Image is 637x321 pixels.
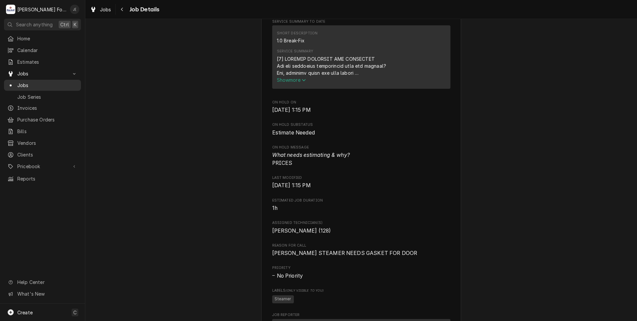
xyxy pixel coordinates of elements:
[272,122,450,136] div: On Hold SubStatus
[4,91,81,102] a: Job Series
[17,82,78,89] span: Jobs
[272,152,350,166] span: PRICES
[272,25,450,91] div: Service Summary
[272,106,450,114] span: On Hold On
[4,102,81,113] a: Invoices
[272,228,331,234] span: [PERSON_NAME] (128)
[17,70,68,77] span: Jobs
[272,129,315,136] span: Estimate Needed
[4,277,81,288] a: Go to Help Center
[17,290,77,297] span: What's New
[272,250,417,256] span: [PERSON_NAME] STEAMER NEEDS GASKET FOR DOOR
[272,198,450,212] div: Estimated Job Duration
[4,56,81,67] a: Estimates
[272,204,450,212] span: Estimated Job Duration
[128,5,160,14] span: Job Details
[17,93,78,100] span: Job Series
[117,4,128,15] button: Navigate back
[277,49,313,54] div: Service Summary
[272,182,311,189] span: [DATE] 1:15 PM
[74,21,77,28] span: K
[272,220,450,226] span: Assigned Technician(s)
[17,128,78,135] span: Bills
[272,227,450,235] span: Assigned Technician(s)
[17,279,77,286] span: Help Center
[4,80,81,91] a: Jobs
[17,35,78,42] span: Home
[272,107,311,113] span: [DATE] 1:15 PM
[272,272,450,280] span: Priority
[277,55,420,76] div: [7] LOREMIP DOLORSIT AME CONSECTET Adi eli seddoeius temporincid utla etd magnaal? Eni, adminimv ...
[4,45,81,56] a: Calendar
[272,19,450,24] span: Service Summary To Date
[17,104,78,111] span: Invoices
[272,265,450,271] span: Priority
[277,77,306,83] span: Show more
[286,289,323,292] span: (Only Visible to You)
[17,116,78,123] span: Purchase Orders
[272,100,450,114] div: On Hold On
[272,182,450,190] span: Last Modified
[272,152,350,158] i: What needs estimating & why?
[272,145,450,167] div: On Hold Message
[272,272,450,280] div: No Priority
[272,295,294,303] span: Steamer
[6,5,15,14] div: Marshall Food Equipment Service's Avatar
[277,37,305,44] div: 1.0 Break-Fix
[100,6,111,13] span: Jobs
[272,265,450,280] div: Priority
[272,288,450,304] div: [object Object]
[272,294,450,304] span: [object Object]
[272,198,450,203] span: Estimated Job Duration
[73,309,77,316] span: C
[4,33,81,44] a: Home
[6,5,15,14] div: M
[272,122,450,127] span: On Hold SubStatus
[272,100,450,105] span: On Hold On
[4,149,81,160] a: Clients
[4,68,81,79] a: Go to Jobs
[17,175,78,182] span: Reports
[272,175,450,181] span: Last Modified
[272,145,450,150] span: On Hold Message
[277,76,420,83] button: Showmore
[4,126,81,137] a: Bills
[17,58,78,65] span: Estimates
[272,151,450,167] span: On Hold Message
[272,243,450,257] div: Reason For Call
[17,47,78,54] span: Calendar
[4,288,81,299] a: Go to What's New
[70,5,79,14] div: Jeff Debigare (109)'s Avatar
[17,6,66,13] div: [PERSON_NAME] Food Equipment Service
[4,161,81,172] a: Go to Pricebook
[17,163,68,170] span: Pricebook
[16,21,53,28] span: Search anything
[17,310,33,315] span: Create
[277,31,318,36] div: Short Description
[4,19,81,30] button: Search anythingCtrlK
[60,21,69,28] span: Ctrl
[87,4,114,15] a: Jobs
[272,249,450,257] span: Reason For Call
[272,288,450,293] span: Labels
[272,129,450,137] span: On Hold SubStatus
[272,175,450,190] div: Last Modified
[4,137,81,148] a: Vendors
[17,151,78,158] span: Clients
[272,19,450,92] div: Service Summary To Date
[272,220,450,235] div: Assigned Technician(s)
[70,5,79,14] div: J(
[272,205,278,211] span: 1h
[17,139,78,146] span: Vendors
[272,243,450,248] span: Reason For Call
[4,114,81,125] a: Purchase Orders
[272,312,450,318] span: Job Reporter
[4,173,81,184] a: Reports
